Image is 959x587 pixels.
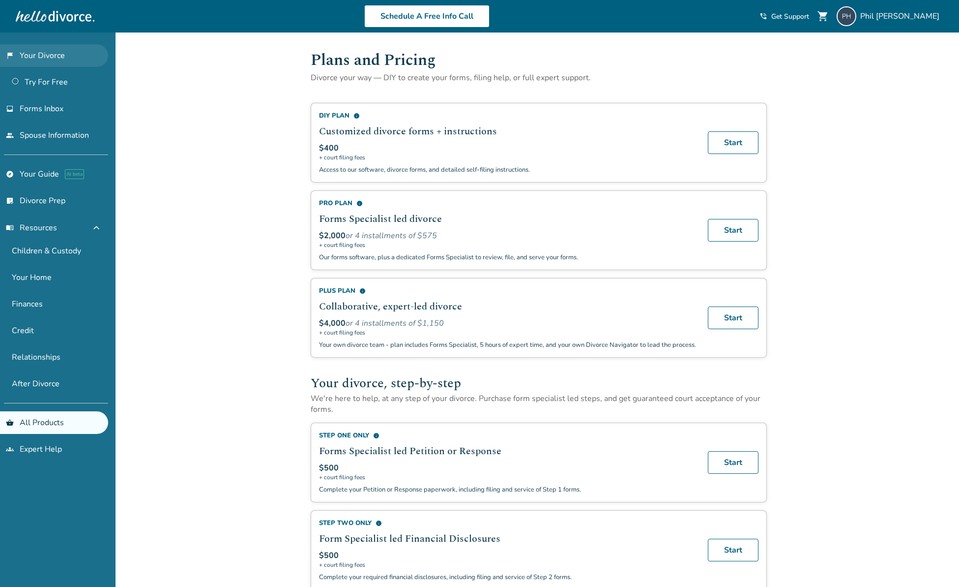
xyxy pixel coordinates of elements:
a: Schedule A Free Info Call [364,5,490,28]
a: Start [708,219,758,242]
span: Forms Inbox [20,103,63,114]
div: or 4 installments of $575 [319,230,696,241]
p: Access to our software, divorce forms, and detailed self-filing instructions. [319,165,696,174]
h2: Forms Specialist led Petition or Response [319,444,696,459]
span: info [353,113,360,119]
span: inbox [6,105,14,113]
h2: Form Specialist led Financial Disclosures [319,531,696,546]
span: menu_book [6,224,14,232]
p: Complete your required financial disclosures, including filing and service of Step 2 forms. [319,573,696,582]
span: + court filing fees [319,473,696,481]
span: $4,000 [319,318,346,329]
span: shopping_cart [817,10,829,22]
span: explore [6,170,14,178]
h2: Collaborative, expert-led divorce [319,299,696,314]
span: phone_in_talk [759,12,767,20]
p: Complete your Petition or Response paperwork, including filing and service of Step 1 forms. [319,485,696,494]
span: expand_less [90,222,102,234]
h2: Your divorce, step-by-step [311,373,767,393]
span: AI beta [65,169,84,179]
span: Phil [PERSON_NAME] [860,11,943,22]
span: $400 [319,143,339,154]
div: Step Two Only [319,519,696,527]
span: $500 [319,463,339,473]
span: Resources [6,222,57,233]
img: phil@perfectlyharmless.com [837,6,856,26]
div: or 4 installments of $1,150 [319,318,696,329]
span: info [373,433,379,439]
span: list_alt_check [6,197,14,205]
span: people [6,131,14,139]
div: Plus Plan [319,286,696,295]
a: phone_in_talkGet Support [759,12,809,21]
span: groups [6,445,14,453]
a: Start [708,131,758,154]
h2: Customized divorce forms + instructions [319,124,696,139]
p: Our forms software, plus a dedicated Forms Specialist to review, file, and serve your forms. [319,253,696,262]
span: + court filing fees [319,154,696,161]
div: DIY Plan [319,111,696,120]
span: $2,000 [319,230,346,241]
span: $500 [319,550,339,561]
p: Divorce your way — DIY to create your forms, filing help, or full expert support. [311,72,767,83]
span: + court filing fees [319,241,696,249]
h1: Plans and Pricing [311,48,767,72]
p: Your own divorce team - plan includes Forms Specialist, 5 hours of expert time, and your own Divo... [319,340,696,349]
iframe: Chat Widget [910,540,959,587]
div: Pro Plan [319,199,696,208]
a: Start [708,539,758,561]
span: info [356,200,363,207]
span: + court filing fees [319,561,696,569]
span: + court filing fees [319,329,696,337]
span: info [359,288,366,294]
span: info [376,520,382,526]
a: Start [708,451,758,474]
a: Start [708,307,758,329]
span: shopping_basket [6,419,14,427]
p: We're here to help, at any step of your divorce. Purchase form specialist led steps, and get guar... [311,393,767,415]
span: flag_2 [6,52,14,60]
span: Get Support [771,12,809,21]
div: Step One Only [319,431,696,440]
h2: Forms Specialist led divorce [319,212,696,226]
